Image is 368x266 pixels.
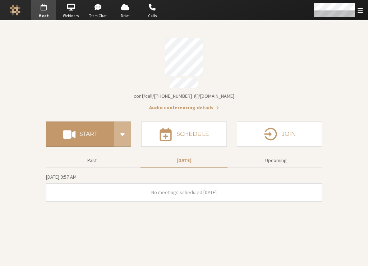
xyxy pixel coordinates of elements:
button: Past [49,154,135,167]
span: Copy my meeting room link [134,93,234,99]
button: Upcoming [233,154,319,167]
button: Audio conferencing details [149,104,219,111]
span: No meetings scheduled [DATE] [151,189,217,196]
section: Today's Meetings [46,173,322,202]
section: Account details [46,33,322,111]
span: Meet [31,13,56,19]
h4: Start [79,131,97,137]
button: Schedule [141,121,226,147]
button: [DATE] [141,154,227,167]
div: Start conference options [114,121,131,147]
span: Calls [140,13,165,19]
span: Webinars [58,13,83,19]
span: Team Chat [86,13,111,19]
span: [DATE] 9:57 AM [46,174,77,180]
h4: Schedule [176,131,209,137]
span: Drive [112,13,138,19]
button: Join [237,121,322,147]
img: Iotum [10,5,20,15]
button: Copy my meeting room linkCopy my meeting room link [134,92,234,100]
h4: Join [282,131,296,137]
button: Start [46,121,114,147]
